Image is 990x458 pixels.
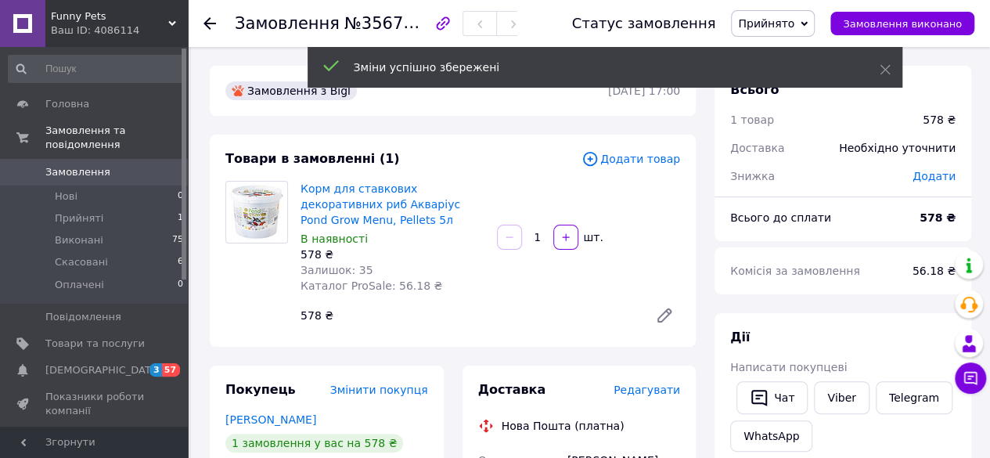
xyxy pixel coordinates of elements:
div: Нова Пошта (платна) [498,418,628,434]
span: Доставка [730,142,784,154]
div: шт. [580,229,605,245]
input: Пошук [8,55,185,83]
span: [DEMOGRAPHIC_DATA] [45,363,161,377]
a: Viber [814,381,869,414]
span: №356747615 [344,13,455,33]
span: 6 [178,255,183,269]
span: Редагувати [614,384,680,396]
span: Додати товар [581,150,680,168]
img: Корм для ставкових декоративних риб Акваріус Pond Grow Menu, Pellets 5л [226,182,287,242]
button: Чат з покупцем [955,362,986,394]
span: Замовлення [235,14,340,33]
div: Зміни успішно збережені [354,60,841,75]
div: Ваш ID: 4086114 [51,23,188,38]
span: Додати [913,170,956,182]
span: Дії [730,330,750,344]
div: Статус замовлення [572,16,716,31]
span: Оплачені [55,278,104,292]
span: Каталог ProSale: 56.18 ₴ [301,279,442,292]
b: 578 ₴ [920,211,956,224]
span: Всього до сплати [730,211,831,224]
span: Повідомлення [45,310,121,324]
a: Редагувати [649,300,680,331]
span: Знижка [730,170,775,182]
span: Доставка [478,382,546,397]
span: Замовлення [45,165,110,179]
span: 1 товар [730,114,774,126]
div: Необхідно уточнити [830,131,965,165]
span: Показники роботи компанії [45,390,145,418]
span: Товари та послуги [45,337,145,351]
span: Змінити покупця [330,384,428,396]
div: 578 ₴ [301,247,484,262]
a: WhatsApp [730,420,812,452]
span: В наявності [301,233,368,245]
span: Головна [45,97,89,111]
span: Нові [55,189,77,204]
a: Telegram [876,381,952,414]
button: Чат [736,381,808,414]
span: Замовлення та повідомлення [45,124,188,152]
span: Замовлення виконано [843,18,962,30]
div: 578 ₴ [923,112,956,128]
div: 578 ₴ [294,305,643,326]
span: 0 [178,278,183,292]
div: 1 замовлення у вас на 578 ₴ [225,434,403,453]
span: Funny Pets [51,9,168,23]
span: 3 [149,363,162,377]
span: 56.18 ₴ [913,265,956,277]
button: Замовлення виконано [830,12,974,35]
div: Повернутися назад [203,16,216,31]
span: 1 [178,211,183,225]
div: Замовлення з Bigl [225,81,357,100]
span: Залишок: 35 [301,264,373,276]
a: [PERSON_NAME] [225,413,316,426]
span: Виконані [55,233,103,247]
span: Комісія за замовлення [730,265,860,277]
span: Написати покупцеві [730,361,847,373]
span: Скасовані [55,255,108,269]
a: Корм для ставкових декоративних риб Акваріус Pond Grow Menu, Pellets 5л [301,182,460,226]
span: 57 [162,363,180,377]
span: 0 [178,189,183,204]
span: Прийняті [55,211,103,225]
span: 75 [172,233,183,247]
span: Прийнято [738,17,794,30]
span: Товари в замовленні (1) [225,151,400,166]
span: Покупець [225,382,296,397]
